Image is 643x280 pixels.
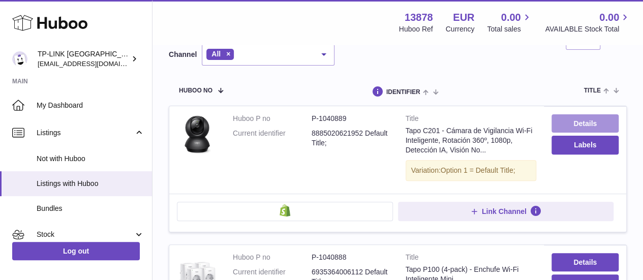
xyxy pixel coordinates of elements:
strong: 13878 [405,11,433,24]
span: My Dashboard [37,101,144,110]
img: shopify-small.png [280,204,290,216]
div: TP-LINK [GEOGRAPHIC_DATA], SOCIEDAD LIMITADA [38,49,129,69]
div: Huboo Ref [399,24,433,34]
button: Labels [552,136,619,154]
span: [EMAIL_ADDRESS][DOMAIN_NAME] [38,59,149,68]
span: title [584,87,600,94]
dt: Huboo P no [233,114,312,123]
span: Total sales [487,24,532,34]
span: AVAILABLE Stock Total [545,24,631,34]
span: Huboo no [179,87,212,94]
a: 0.00 AVAILABLE Stock Total [545,11,631,34]
strong: EUR [453,11,474,24]
strong: Title [406,114,537,126]
a: Log out [12,242,140,260]
dt: Current identifier [233,129,312,148]
span: Bundles [37,204,144,213]
dd: P-1040889 [312,114,390,123]
a: Details [552,253,619,271]
label: Channel [169,50,197,59]
strong: Title [406,253,537,265]
dd: 8885020621952 Default Title; [312,129,390,148]
span: Not with Huboo [37,154,144,164]
div: Variation: [406,160,537,181]
dt: Huboo P no [233,253,312,262]
a: 0.00 Total sales [487,11,532,34]
span: 0.00 [501,11,521,24]
span: identifier [386,89,420,96]
span: Stock [37,230,134,239]
span: Link Channel [482,207,527,216]
button: Link Channel [398,202,614,221]
span: All [211,50,221,58]
img: internalAdmin-13878@internal.huboo.com [12,51,27,67]
img: Tapo C201 - Cámara de Vigilancia Wi-Fi Inteligente, Rotación 360º, 1080p, Detección IA, Visión No... [177,114,218,154]
span: Listings [37,128,134,138]
span: Listings with Huboo [37,179,144,189]
a: Details [552,114,619,133]
span: Option 1 = Default Title; [441,166,515,174]
span: 0.00 [599,11,619,24]
div: Tapo C201 - Cámara de Vigilancia Wi-Fi Inteligente, Rotación 360º, 1080p, Detección IA, Visión No... [406,126,537,155]
div: Currency [446,24,475,34]
dd: P-1040888 [312,253,390,262]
